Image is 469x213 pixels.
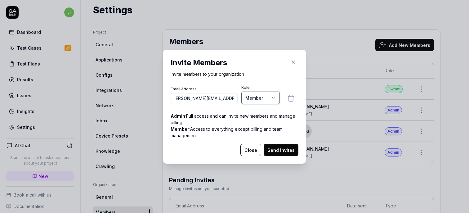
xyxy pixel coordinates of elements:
button: Close Modal [288,57,298,67]
h2: Invite Members [171,57,298,68]
label: Email Address [171,86,238,92]
input: member@email.com [171,93,238,104]
p: Invite members to your organization [171,71,298,77]
p: : Access to everything except billing and team management [171,126,298,139]
strong: Member [171,126,189,132]
strong: Admin [171,113,185,119]
button: Close [240,144,261,156]
label: Role [241,85,280,90]
p: : Full access and can invite new members and manage billing [171,113,298,126]
button: Send Invites [264,144,298,156]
